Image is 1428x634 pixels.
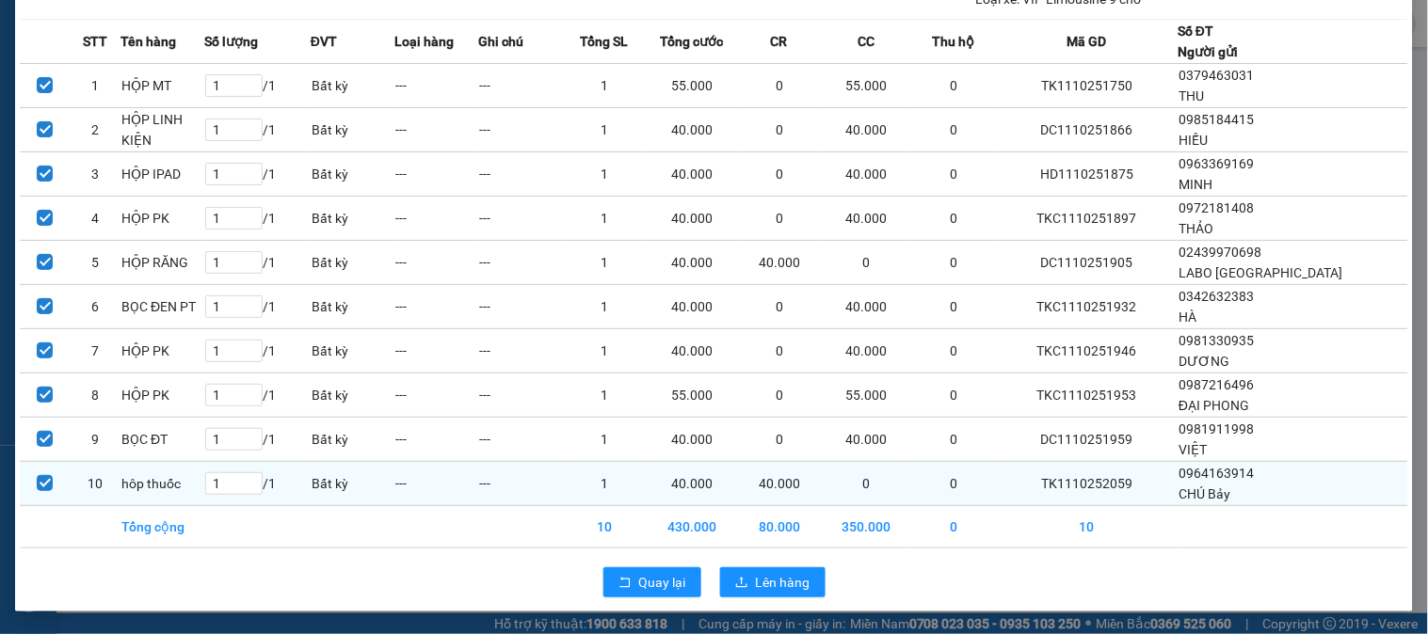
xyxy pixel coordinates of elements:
[1179,133,1208,148] span: HIẾU
[996,462,1178,506] td: TK1110252059
[71,152,121,197] td: 3
[996,329,1178,373] td: TKC1110251946
[71,285,121,329] td: 6
[1179,354,1229,369] span: DƯƠNG
[912,418,996,462] td: 0
[580,31,628,52] span: Tổng SL
[120,64,204,108] td: HỘP MT
[120,31,176,52] span: Tên hàng
[737,64,821,108] td: 0
[1179,333,1254,348] span: 0981330935
[204,197,311,241] td: / 1
[204,64,311,108] td: / 1
[120,285,204,329] td: BỌC ĐEN PT
[1178,21,1238,62] div: Số ĐT Người gửi
[394,108,478,152] td: ---
[822,462,912,506] td: 0
[1179,486,1230,501] span: CHÚ Bảy
[311,152,394,197] td: Bất kỳ
[1179,398,1249,413] span: ĐẠI PHONG
[71,373,121,418] td: 8
[71,241,121,285] td: 5
[120,506,204,548] td: Tổng cộng
[311,197,394,241] td: Bất kỳ
[120,329,204,373] td: HỘP PK
[204,285,311,329] td: / 1
[120,418,204,462] td: BỌC ĐT
[1179,442,1207,457] span: VIỆT
[647,329,737,373] td: 40.000
[912,197,996,241] td: 0
[71,462,121,506] td: 10
[822,506,912,548] td: 350.000
[771,31,788,52] span: CR
[478,462,562,506] td: ---
[204,241,311,285] td: / 1
[204,152,311,197] td: / 1
[1179,265,1342,280] span: LABO [GEOGRAPHIC_DATA]
[737,152,821,197] td: 0
[996,241,1178,285] td: DC1110251905
[822,64,912,108] td: 55.000
[737,197,821,241] td: 0
[996,373,1178,418] td: TKC1110251953
[311,285,394,329] td: Bất kỳ
[563,373,647,418] td: 1
[204,31,258,52] span: Số lượng
[120,152,204,197] td: HỘP IPAD
[647,285,737,329] td: 40.000
[394,64,478,108] td: ---
[120,108,204,152] td: HỘP LINH KIỆN
[120,241,204,285] td: HỘP RĂNG
[394,197,478,241] td: ---
[204,329,311,373] td: / 1
[563,506,647,548] td: 10
[912,64,996,108] td: 0
[83,31,107,52] span: STT
[822,241,912,285] td: 0
[996,285,1178,329] td: TKC1110251932
[120,462,204,506] td: hôp thuốc
[24,24,165,118] img: logo.jpg
[660,31,723,52] span: Tổng cước
[563,329,647,373] td: 1
[756,572,810,593] span: Lên hàng
[737,329,821,373] td: 0
[1179,177,1212,192] span: MINH
[204,108,311,152] td: / 1
[563,285,647,329] td: 1
[71,64,121,108] td: 1
[737,418,821,462] td: 0
[563,241,647,285] td: 1
[311,241,394,285] td: Bất kỳ
[1067,31,1106,52] span: Mã GD
[563,108,647,152] td: 1
[478,64,562,108] td: ---
[563,462,647,506] td: 1
[822,418,912,462] td: 40.000
[737,241,821,285] td: 40.000
[120,197,204,241] td: HỘP PK
[394,241,478,285] td: ---
[311,373,394,418] td: Bất kỳ
[563,418,647,462] td: 1
[1179,88,1204,103] span: THU
[394,462,478,506] td: ---
[71,329,121,373] td: 7
[311,418,394,462] td: Bất kỳ
[996,108,1178,152] td: DC1110251866
[176,46,787,70] li: 271 - [PERSON_NAME] - [GEOGRAPHIC_DATA] - [GEOGRAPHIC_DATA]
[1179,245,1261,260] span: 02439970698
[647,373,737,418] td: 55.000
[912,506,996,548] td: 0
[912,285,996,329] td: 0
[822,197,912,241] td: 40.000
[1179,309,1196,325] span: HÀ
[1179,289,1254,304] span: 0342632383
[394,285,478,329] td: ---
[647,506,737,548] td: 430.000
[24,128,329,159] b: GỬI : VP [PERSON_NAME]
[563,64,647,108] td: 1
[737,373,821,418] td: 0
[996,506,1178,548] td: 10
